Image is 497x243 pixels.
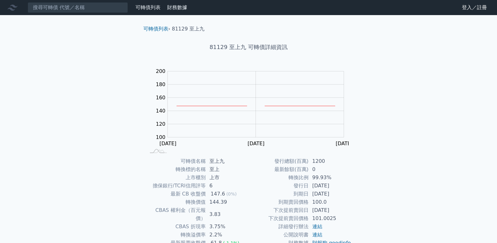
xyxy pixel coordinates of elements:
div: 147.6 [209,190,226,198]
td: 至上 [206,165,249,174]
td: CBAS 折現率 [146,223,206,231]
a: 連結 [312,232,322,238]
a: 連結 [312,224,322,229]
li: 81129 至上九 [172,25,204,33]
tspan: [DATE] [248,141,265,146]
td: 到期賣回價格 [249,198,309,206]
td: [DATE] [309,190,352,198]
a: 登入／註冊 [457,3,492,13]
a: 可轉債列表 [135,4,161,10]
tspan: 160 [156,95,166,101]
td: 詳細發行辦法 [249,223,309,231]
td: 最新餘額(百萬) [249,165,309,174]
td: [DATE] [309,206,352,214]
td: 發行總額(百萬) [249,157,309,165]
td: 1200 [309,157,352,165]
a: 財務數據 [167,4,187,10]
td: 公開說明書 [249,231,309,239]
td: 轉換價值 [146,198,206,206]
td: 0 [309,165,352,174]
td: 最新 CB 收盤價 [146,190,206,198]
td: 轉換溢價率 [146,231,206,239]
td: 99.93% [309,174,352,182]
td: 下次提前賣回價格 [249,214,309,223]
td: 發行日 [249,182,309,190]
li: › [143,25,170,33]
td: 3.83 [206,206,249,223]
g: Chart [153,68,353,159]
tspan: 180 [156,81,166,87]
td: 144.39 [206,198,249,206]
td: 2.2% [206,231,249,239]
td: 轉換比例 [249,174,309,182]
span: (0%) [226,191,237,196]
td: 6 [206,182,249,190]
tspan: 200 [156,68,166,74]
td: 轉換標的名稱 [146,165,206,174]
td: 100.0 [309,198,352,206]
tspan: [DATE] [160,141,177,146]
a: 可轉債列表 [143,26,168,32]
td: 上市櫃別 [146,174,206,182]
h1: 81129 至上九 可轉債詳細資訊 [138,43,359,52]
td: 擔保銀行/TCRI信用評等 [146,182,206,190]
tspan: 100 [156,134,166,140]
td: 到期日 [249,190,309,198]
td: 至上九 [206,157,249,165]
td: [DATE] [309,182,352,190]
tspan: 120 [156,121,166,127]
td: 101.0025 [309,214,352,223]
td: 上市 [206,174,249,182]
input: 搜尋可轉債 代號／名稱 [28,2,128,13]
td: 3.75% [206,223,249,231]
tspan: 140 [156,108,166,114]
td: CBAS 權利金（百元報價） [146,206,206,223]
tspan: [DATE] [336,141,353,146]
td: 下次提前賣回日 [249,206,309,214]
td: 可轉債名稱 [146,157,206,165]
